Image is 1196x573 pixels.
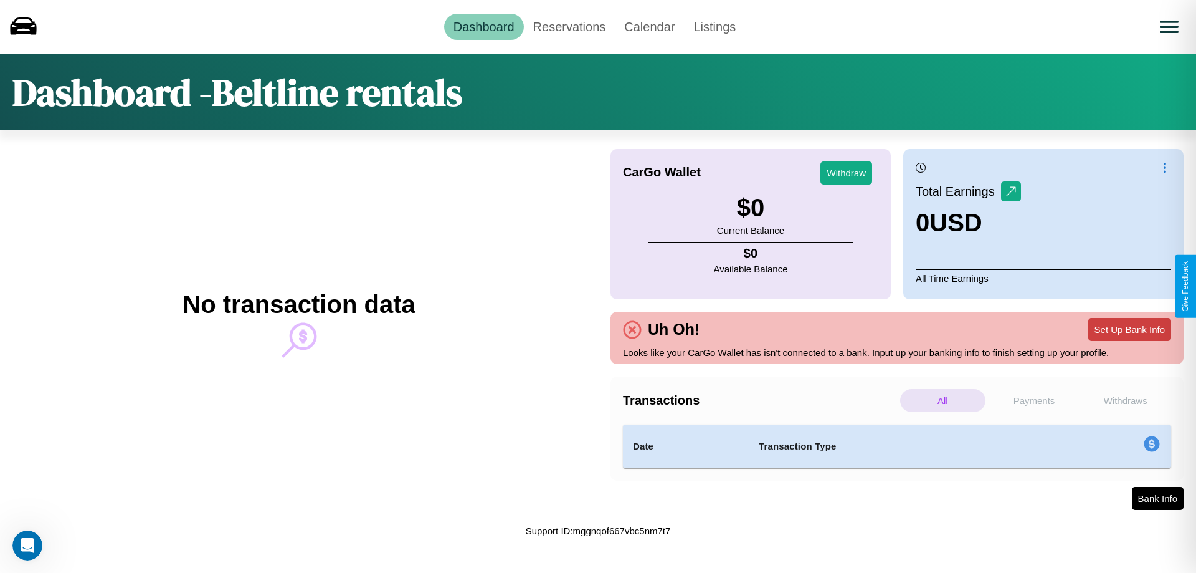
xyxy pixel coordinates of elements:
[900,389,985,412] p: All
[759,439,1042,454] h4: Transaction Type
[623,344,1171,361] p: Looks like your CarGo Wallet has isn't connected to a bank. Input up your banking info to finish ...
[1083,389,1168,412] p: Withdraws
[12,531,42,561] iframe: Intercom live chat
[633,439,739,454] h4: Date
[992,389,1077,412] p: Payments
[642,320,706,339] h4: Uh Oh!
[1181,261,1190,312] div: Give Feedback
[526,522,671,539] p: Support ID: mggnqof667vbc5nm7t7
[444,14,524,40] a: Dashboard
[1152,9,1187,44] button: Open menu
[916,209,1021,237] h3: 0 USD
[183,291,415,319] h2: No transaction data
[1088,318,1171,341] button: Set Up Bank Info
[714,261,788,277] p: Available Balance
[916,180,1001,203] p: Total Earnings
[623,165,701,180] h4: CarGo Wallet
[1132,487,1184,510] button: Bank Info
[684,14,745,40] a: Listings
[623,425,1171,468] table: simple table
[717,222,784,239] p: Current Balance
[12,67,462,118] h1: Dashboard - Beltline rentals
[524,14,615,40] a: Reservations
[623,393,897,408] h4: Transactions
[820,161,872,185] button: Withdraw
[615,14,684,40] a: Calendar
[717,194,784,222] h3: $ 0
[916,269,1171,287] p: All Time Earnings
[714,246,788,261] h4: $ 0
